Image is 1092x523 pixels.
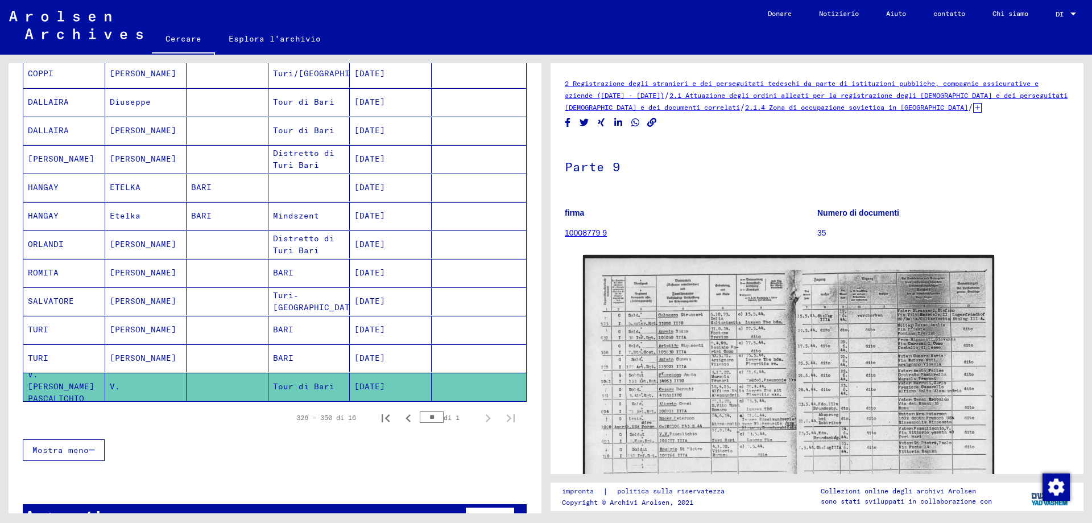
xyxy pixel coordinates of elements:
[28,324,48,335] font: TURI
[562,485,603,497] a: impronta
[110,182,140,192] font: ETELKA
[578,116,590,130] button: Condividi su Twitter
[110,125,176,135] font: [PERSON_NAME]
[565,79,1039,100] a: 2 Registrazione degli stranieri e dei perseguitati tedeschi da parte di istituzioni pubbliche, co...
[595,116,607,130] button: Condividi su Xing
[110,68,176,79] font: [PERSON_NAME]
[110,154,176,164] font: [PERSON_NAME]
[152,25,215,55] a: Cercare
[110,239,176,249] font: [PERSON_NAME]
[886,9,906,18] font: Aiuto
[354,182,385,192] font: [DATE]
[110,324,176,335] font: [PERSON_NAME]
[992,9,1028,18] font: Chi siamo
[28,97,69,107] font: DALLAIRA
[273,68,386,79] font: Turi/[GEOGRAPHIC_DATA]
[562,498,693,506] font: Copyright © Archivi Arolsen, 2021
[565,228,607,237] a: 10008779 9
[273,324,293,335] font: BARI
[817,208,899,217] font: Numero di documenti
[354,154,385,164] font: [DATE]
[646,116,658,130] button: Copia il collegamento
[110,211,140,221] font: Etelka
[968,102,973,112] font: /
[1056,10,1064,18] font: DI
[191,211,212,221] font: BARI
[817,228,826,237] font: 35
[32,445,89,455] font: Mostra meno
[110,353,176,363] font: [PERSON_NAME]
[745,103,968,112] a: 2.1.4 Zona di occupazione sovietica in [GEOGRAPHIC_DATA]
[821,487,976,495] font: Collezioni online degli archivi Arolsen
[354,324,385,335] font: [DATE]
[821,497,992,505] font: sono stati sviluppati in collaborazione con
[273,267,293,278] font: BARI
[1043,473,1070,501] img: Modifica consenso
[740,102,745,112] font: /
[28,125,69,135] font: DALLAIRA
[1029,482,1072,510] img: yv_logo.png
[28,68,53,79] font: COPPI
[565,91,1068,112] a: 2.1 Attuazione degli ordini alleati per la registrazione degli [DEMOGRAPHIC_DATA] e dei perseguit...
[28,353,48,363] font: TURI
[499,406,522,429] button: Ultima pagina
[110,267,176,278] font: [PERSON_NAME]
[613,116,624,130] button: Condividi su LinkedIn
[768,9,792,18] font: Donare
[354,68,385,79] font: [DATE]
[354,267,385,278] font: [DATE]
[273,290,360,312] font: Turi-[GEOGRAPHIC_DATA]
[28,267,59,278] font: ROMITA
[273,97,334,107] font: Tour di Bari
[273,353,293,363] font: BARI
[617,487,725,495] font: politica sulla riservatezza
[9,11,143,39] img: Arolsen_neg.svg
[819,9,859,18] font: Notiziario
[110,296,176,306] font: [PERSON_NAME]
[273,233,334,256] font: Distretto di Turi Bari
[354,296,385,306] font: [DATE]
[374,406,397,429] button: Prima pagina
[933,9,965,18] font: contatto
[603,486,608,496] font: |
[477,406,499,429] button: Pagina successiva
[296,413,356,422] font: 326 – 350 di 16
[354,97,385,107] font: [DATE]
[28,296,74,306] font: SALVATORE
[444,413,460,422] font: di 1
[28,369,94,403] font: V. [PERSON_NAME] PASCALICHIO
[354,211,385,221] font: [DATE]
[630,116,642,130] button: Condividi su WhatsApp
[354,381,385,392] font: [DATE]
[354,353,385,363] font: [DATE]
[28,211,59,221] font: HANGAY
[397,406,420,429] button: Pagina precedente
[229,34,321,44] font: Esplora l'archivio
[28,182,59,192] font: HANGAY
[110,381,120,392] font: V.
[562,487,594,495] font: impronta
[273,125,334,135] font: Tour di Bari
[562,116,574,130] button: Condividi su Facebook
[110,97,151,107] font: Diuseppe
[1042,473,1069,500] div: Modifica consenso
[273,148,334,170] font: Distretto di Turi Bari
[23,439,105,461] button: Mostra meno
[28,239,64,249] font: ORLANDI
[664,90,669,100] font: /
[215,25,334,52] a: Esplora l'archivio
[608,485,738,497] a: politica sulla riservatezza
[354,125,385,135] font: [DATE]
[28,154,94,164] font: [PERSON_NAME]
[191,182,212,192] font: BARI
[273,381,334,392] font: Tour di Bari
[354,239,385,249] font: [DATE]
[565,159,621,175] font: Parte 9
[475,513,505,523] font: filtro
[273,211,319,221] font: Mindszent
[166,34,201,44] font: Cercare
